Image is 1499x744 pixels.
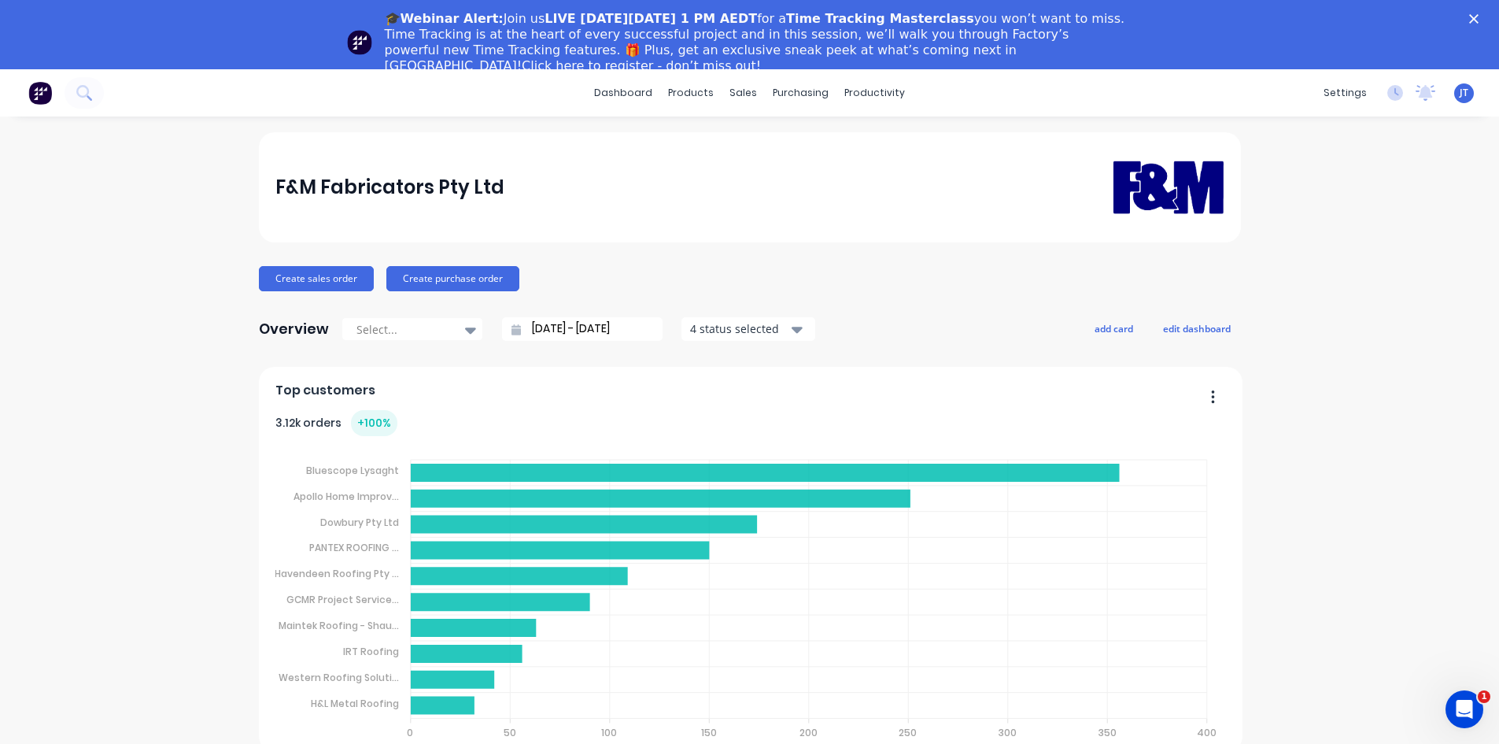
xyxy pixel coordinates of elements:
b: Time Tracking Masterclass [786,11,974,26]
tspan: 150 [701,726,717,739]
div: purchasing [765,81,836,105]
img: F&M Fabricators Pty Ltd [1113,138,1224,236]
b: 🎓Webinar Alert: [385,11,504,26]
div: 4 status selected [690,320,789,337]
button: Create purchase order [386,266,519,291]
tspan: 0 [407,726,413,739]
div: Close [1469,14,1485,24]
tspan: Maintek Roofing - Shau... [279,619,399,632]
div: settings [1316,81,1375,105]
tspan: GCMR Project Service... [286,593,399,606]
div: Join us for a you won’t want to miss. Time Tracking is at the heart of every successful project a... [385,11,1128,74]
a: Click here to register - don’t miss out! [522,58,761,73]
tspan: 200 [800,726,818,739]
button: 4 status selected [681,317,815,341]
tspan: 400 [1198,726,1218,739]
div: productivity [836,81,913,105]
tspan: Bluescope Lysaght [306,464,399,477]
div: F&M Fabricators Pty Ltd [275,172,504,203]
div: products [660,81,722,105]
tspan: Western Roofing Soluti... [279,671,399,684]
div: Overview [259,313,329,345]
tspan: Apollo Home Improv... [294,490,399,503]
tspan: H&L Metal Roofing [311,697,399,710]
tspan: 350 [1099,726,1117,739]
tspan: PANTEX ROOFING ... [309,541,399,554]
div: + 100 % [351,410,397,436]
button: edit dashboard [1153,318,1241,339]
div: sales [722,81,765,105]
span: 1 [1478,690,1490,703]
span: JT [1460,86,1468,100]
b: LIVE [DATE][DATE] 1 PM AEDT [545,11,757,26]
img: Profile image for Team [347,30,372,55]
div: 3.12k orders [275,410,397,436]
tspan: 250 [899,726,917,739]
iframe: Intercom live chat [1445,690,1483,728]
span: Top customers [275,381,375,400]
tspan: IRT Roofing [343,645,399,658]
button: Create sales order [259,266,374,291]
a: dashboard [586,81,660,105]
tspan: 300 [999,726,1017,739]
tspan: Havendeen Roofing Pty ... [275,567,399,580]
tspan: Dowbury Pty Ltd [320,515,399,528]
img: Factory [28,81,52,105]
tspan: 50 [504,726,516,739]
tspan: 100 [602,726,618,739]
button: add card [1084,318,1143,339]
